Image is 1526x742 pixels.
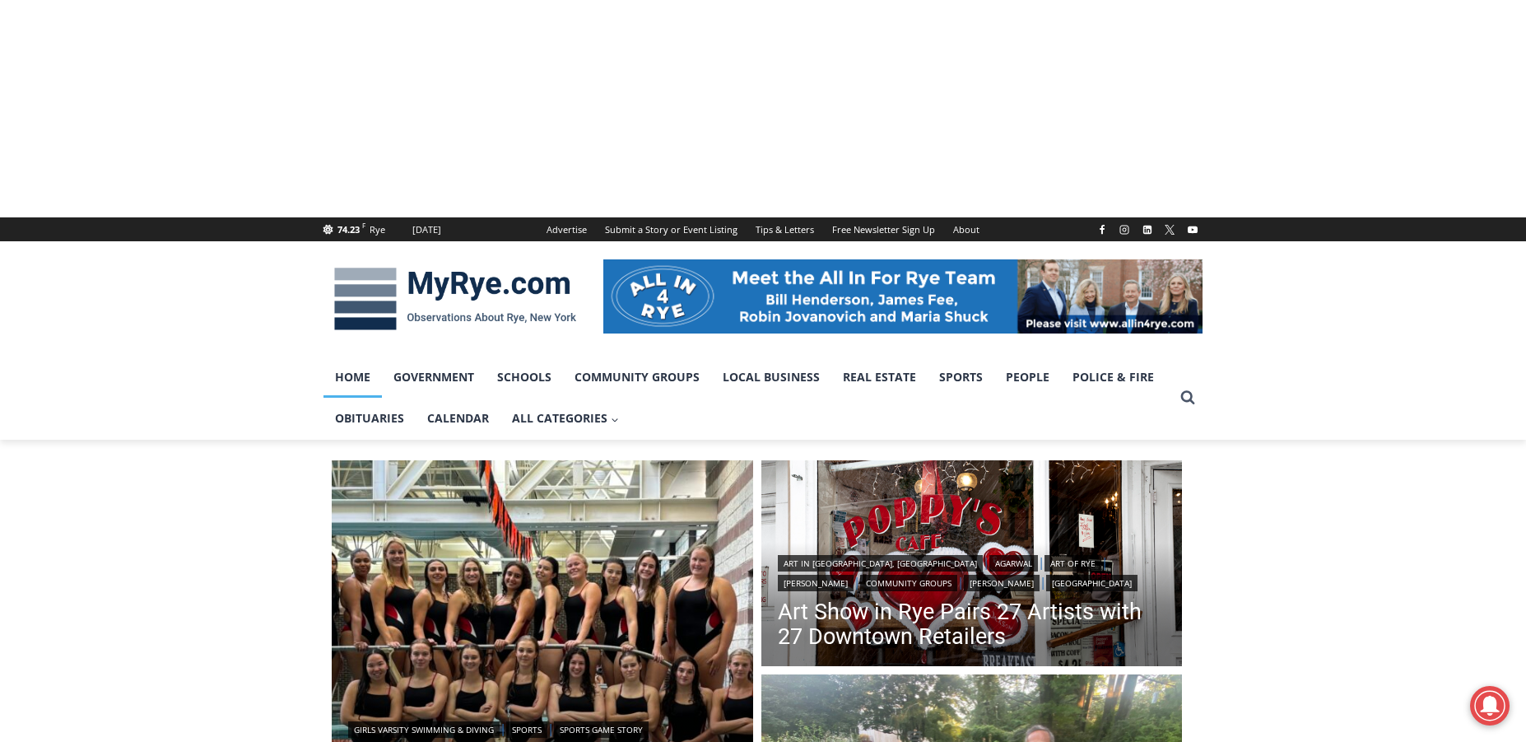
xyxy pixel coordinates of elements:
a: Sports Game Story [554,721,649,738]
div: | | [348,718,737,738]
a: People [994,357,1061,398]
a: X [1160,220,1179,240]
a: Schools [486,357,563,398]
div: | | | | | | [778,552,1166,591]
a: Sports [506,721,547,738]
a: Facebook [1092,220,1112,240]
a: Community Groups [860,575,957,591]
a: Community Groups [563,357,711,398]
span: All Categories [512,409,619,427]
a: [PERSON_NAME] [964,575,1040,591]
a: Art Show in Rye Pairs 27 Artists with 27 Downtown Retailers [778,600,1166,649]
a: Girls Varsity Swimming & Diving [348,721,500,738]
a: Sports [928,357,994,398]
a: Free Newsletter Sign Up [823,217,944,241]
a: Tips & Letters [747,217,823,241]
a: YouTube [1183,220,1203,240]
span: F [362,221,365,230]
a: Submit a Story or Event Listing [596,217,747,241]
a: Read More Art Show in Rye Pairs 27 Artists with 27 Downtown Retailers [761,460,1183,671]
a: Art in [GEOGRAPHIC_DATA], [GEOGRAPHIC_DATA] [778,555,983,572]
a: Calendar [416,398,500,439]
a: Real Estate [831,357,928,398]
button: View Search Form [1173,383,1203,413]
a: Obituaries [323,398,416,439]
a: Home [323,357,382,398]
a: Agarwal [989,555,1038,572]
a: Art of Rye [1044,555,1101,572]
a: Local Business [711,357,831,398]
div: [DATE] [412,222,441,237]
a: Instagram [1114,220,1134,240]
img: MyRye.com [323,256,587,342]
a: About [944,217,989,241]
a: Advertise [537,217,596,241]
div: Rye [370,222,385,237]
a: Government [382,357,486,398]
img: All in for Rye [603,259,1203,334]
nav: Secondary Navigation [537,217,989,241]
a: Police & Fire [1061,357,1165,398]
span: 74.23 [337,223,360,236]
a: Linkedin [1138,220,1157,240]
a: [PERSON_NAME] [778,575,854,591]
nav: Primary Navigation [323,357,1173,440]
img: (PHOTO: Poppy's Cafe. The window of this beloved Rye staple is painted for different events throu... [761,460,1183,671]
a: [GEOGRAPHIC_DATA] [1046,575,1138,591]
a: All Categories [500,398,630,439]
